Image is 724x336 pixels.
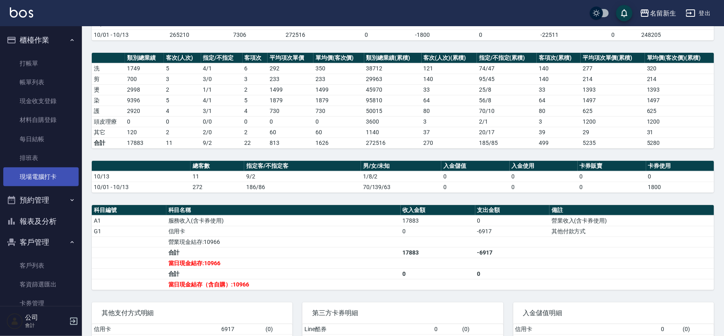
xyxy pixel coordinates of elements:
[201,53,243,63] th: 指定/不指定
[578,182,646,192] td: 0
[125,63,164,74] td: 1749
[422,95,477,106] td: 64
[3,256,79,275] a: 客戶列表
[313,74,364,84] td: 233
[645,116,714,127] td: 1200
[191,161,244,171] th: 總客數
[92,215,166,226] td: A1
[268,84,313,95] td: 1499
[166,258,401,268] td: 當日現金結存:10966
[422,106,477,116] td: 80
[313,106,364,116] td: 730
[166,237,401,247] td: 營業現金結存:10966
[10,7,33,18] img: Logo
[361,182,441,192] td: 70/139/63
[166,205,401,216] th: 科目名稱
[510,161,578,171] th: 入金使用
[581,74,645,84] td: 214
[92,205,714,290] table: a dense table
[268,106,313,116] td: 730
[164,127,201,138] td: 2
[166,279,401,290] td: 當日現金結存（含自購）:10966
[164,84,201,95] td: 2
[243,63,268,74] td: 6
[650,8,676,18] div: 名留新生
[422,116,477,127] td: 3
[164,95,201,106] td: 5
[201,106,243,116] td: 3 / 1
[243,74,268,84] td: 3
[201,95,243,106] td: 4 / 1
[201,74,243,84] td: 3 / 0
[449,29,513,40] td: 0
[441,182,509,192] td: 0
[537,84,581,95] td: 33
[312,309,493,317] span: 第三方卡券明細
[3,211,79,232] button: 報表及分析
[268,95,313,106] td: 1879
[92,116,125,127] td: 頭皮理療
[168,29,231,40] td: 265210
[3,189,79,211] button: 預約管理
[645,127,714,138] td: 31
[3,29,79,51] button: 櫃檯作業
[166,268,401,279] td: 合計
[537,53,581,63] th: 客項次(累積)
[3,130,79,149] a: 每日結帳
[401,247,475,258] td: 17883
[537,116,581,127] td: 3
[164,106,201,116] td: 4
[645,106,714,116] td: 625
[92,161,714,193] table: a dense table
[3,149,79,167] a: 排班表
[477,63,537,74] td: 74 / 47
[191,171,244,182] td: 11
[432,324,460,335] td: 0
[578,171,646,182] td: 0
[92,63,125,74] td: 洗
[243,84,268,95] td: 2
[364,138,422,148] td: 272516
[243,53,268,63] th: 客項次
[231,29,284,40] td: 7306
[268,127,313,138] td: 60
[477,95,537,106] td: 56 / 8
[92,53,714,149] table: a dense table
[475,215,550,226] td: 0
[364,95,422,106] td: 95810
[537,95,581,106] td: 64
[92,74,125,84] td: 剪
[313,138,364,148] td: 1626
[92,182,191,192] td: 10/01 - 10/13
[364,74,422,84] td: 29963
[646,171,714,182] td: 0
[422,74,477,84] td: 140
[477,84,537,95] td: 25 / 8
[422,63,477,74] td: 121
[364,63,422,74] td: 38712
[164,138,201,148] td: 11
[578,161,646,171] th: 卡券販賣
[125,106,164,116] td: 2920
[645,84,714,95] td: 1393
[364,106,422,116] td: 50015
[313,63,364,74] td: 350
[361,171,441,182] td: 1/8/2
[92,106,125,116] td: 護
[537,138,581,148] td: 499
[549,215,714,226] td: 營業收入(含卡券使用)
[645,53,714,63] th: 單均價(客次價)(累積)
[201,138,243,148] td: 9/2
[243,95,268,106] td: 5
[125,95,164,106] td: 9396
[659,324,681,335] td: 0
[92,226,166,237] td: G1
[477,138,537,148] td: 185/85
[164,74,201,84] td: 3
[475,268,550,279] td: 0
[191,182,244,192] td: 272
[125,53,164,63] th: 類別總業績
[513,324,659,335] td: 信用卡
[646,182,714,192] td: 1800
[441,171,509,182] td: 0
